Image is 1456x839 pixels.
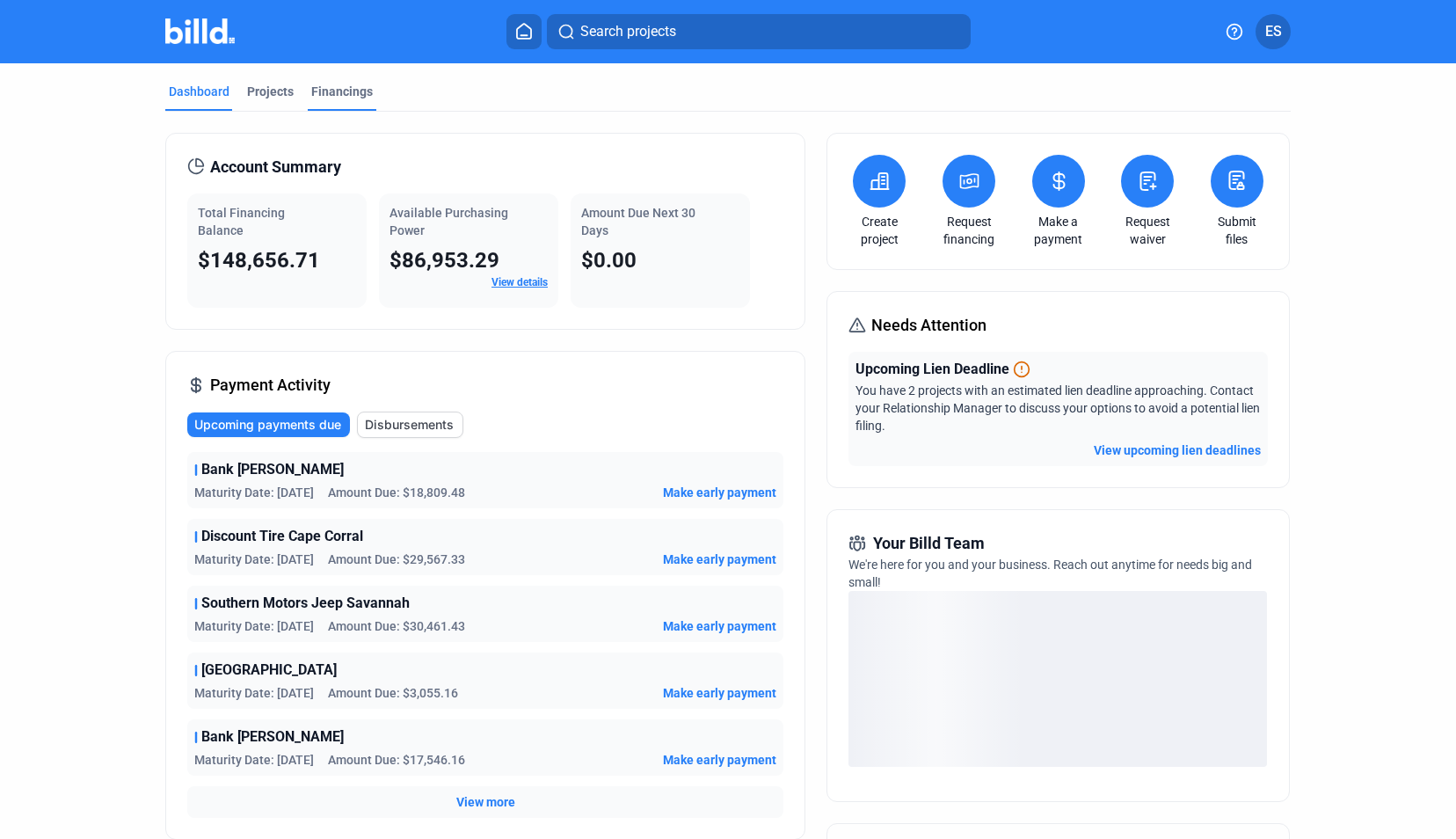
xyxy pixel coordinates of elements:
span: You have 2 projects with an estimated lien deadline approaching. Contact your Relationship Manage... [855,383,1260,433]
span: Bank [PERSON_NAME] [201,726,344,748]
span: Amount Due: $3,055.16 [328,684,458,702]
span: Upcoming Lien Deadline [855,359,1009,380]
span: [GEOGRAPHIC_DATA] [201,660,337,681]
span: Bank [PERSON_NAME] [201,459,344,480]
span: Amount Due Next 30 Days [581,206,695,237]
span: Upcoming payments due [194,416,341,434]
span: Total Financing Balance [198,206,285,237]
span: Maturity Date: [DATE] [194,551,314,568]
img: Billd Company Logo [165,18,235,44]
button: Upcoming payments due [187,412,350,437]
span: $86,953.29 [389,248,499,273]
span: Amount Due: $30,461.43 [328,617,465,635]
button: Search projects [547,14,971,49]
button: Make early payment [663,551,776,568]
span: Your Billd Team [873,531,985,556]
span: $0.00 [581,248,637,273]
a: Request financing [938,213,1000,248]
button: View upcoming lien deadlines [1094,441,1261,459]
a: View details [491,276,548,288]
button: Make early payment [663,617,776,635]
button: View more [456,793,515,811]
a: Request waiver [1117,213,1178,248]
span: Account Summary [210,155,341,179]
button: Make early payment [663,484,776,501]
button: ES [1256,14,1291,49]
span: Maturity Date: [DATE] [194,484,314,501]
span: Needs Attention [871,313,986,338]
button: Make early payment [663,751,776,769]
span: Maturity Date: [DATE] [194,684,314,702]
span: Payment Activity [210,373,331,398]
div: Projects [247,83,294,100]
a: Submit files [1206,213,1268,248]
div: Dashboard [169,83,229,100]
span: Disbursements [365,416,454,434]
a: Create project [848,213,910,248]
span: Maturity Date: [DATE] [194,751,314,769]
button: Disbursements [357,412,463,438]
span: We're here for you and your business. Reach out anytime for needs big and small! [848,558,1252,589]
span: ES [1265,21,1282,42]
span: $148,656.71 [198,248,320,273]
span: Southern Motors Jeep Savannah [201,593,410,614]
span: Amount Due: $29,567.33 [328,551,465,568]
span: Amount Due: $18,809.48 [328,484,465,501]
span: Amount Due: $17,546.16 [328,751,465,769]
span: Available Purchasing Power [389,206,508,237]
div: loading [848,591,1267,767]
a: Make a payment [1028,213,1089,248]
span: Discount Tire Cape Corral [201,526,363,547]
span: Maturity Date: [DATE] [194,617,314,635]
span: Search projects [580,21,676,42]
button: Make early payment [663,684,776,702]
div: Financings [311,83,373,100]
